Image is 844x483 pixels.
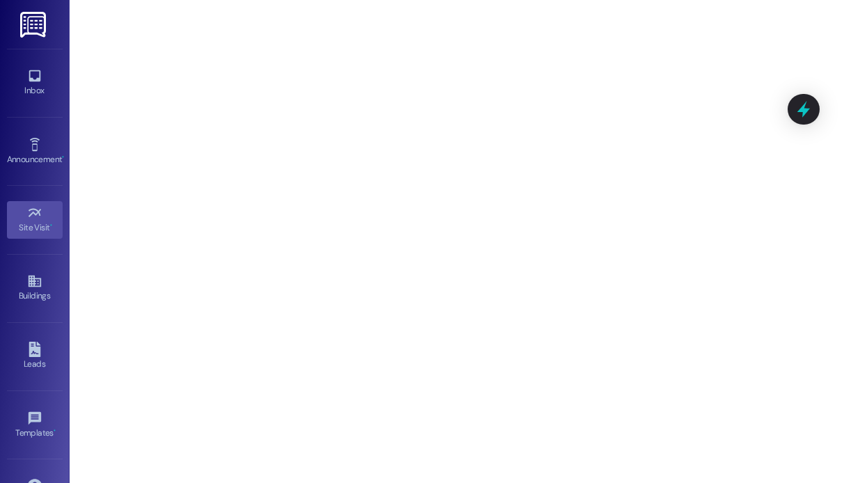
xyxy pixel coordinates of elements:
[7,338,63,375] a: Leads
[7,406,63,444] a: Templates •
[7,201,63,239] a: Site Visit •
[7,64,63,102] a: Inbox
[62,152,64,162] span: •
[50,221,52,230] span: •
[20,12,49,38] img: ResiDesk Logo
[54,426,56,436] span: •
[7,269,63,307] a: Buildings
